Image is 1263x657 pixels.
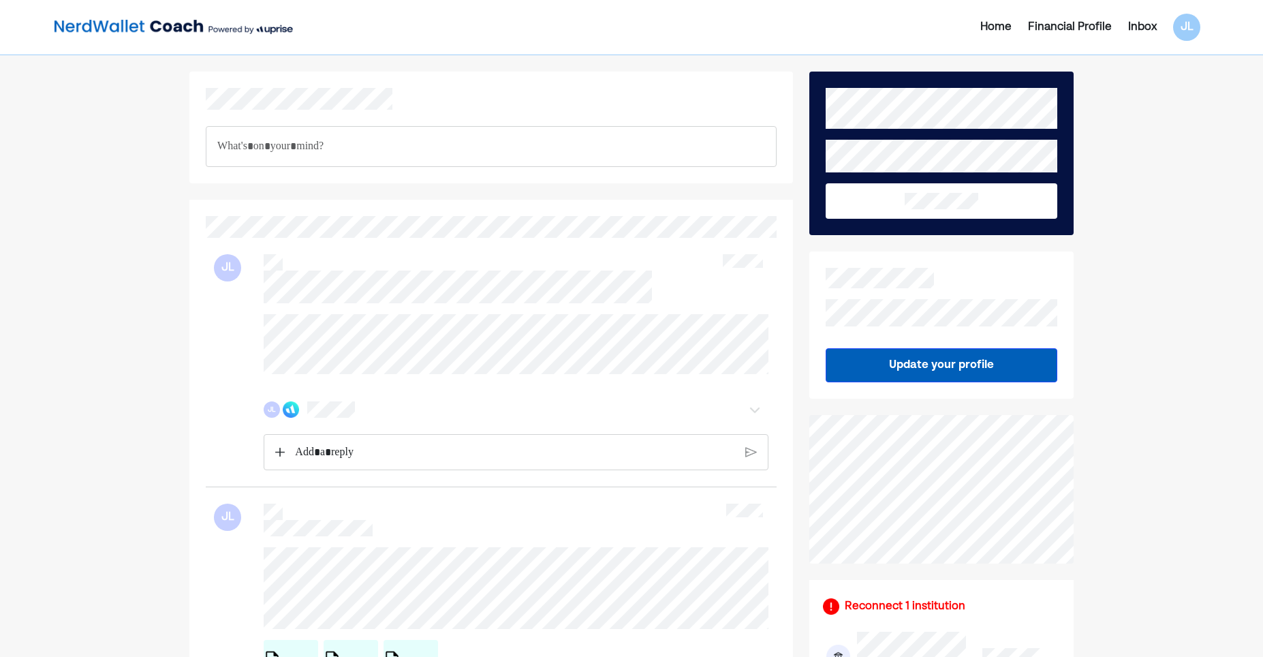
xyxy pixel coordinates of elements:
div: JL [214,254,241,281]
div: Rich Text Editor. Editing area: main [206,126,777,167]
div: JL [214,504,241,531]
div: JL [264,401,280,418]
div: JL [1173,14,1200,41]
button: Update your profile [826,348,1057,382]
div: Home [980,19,1012,35]
div: Inbox [1128,19,1157,35]
div: Financial Profile [1028,19,1112,35]
div: Rich Text Editor. Editing area: main [288,435,742,470]
div: Reconnect 1 institution [845,598,965,615]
